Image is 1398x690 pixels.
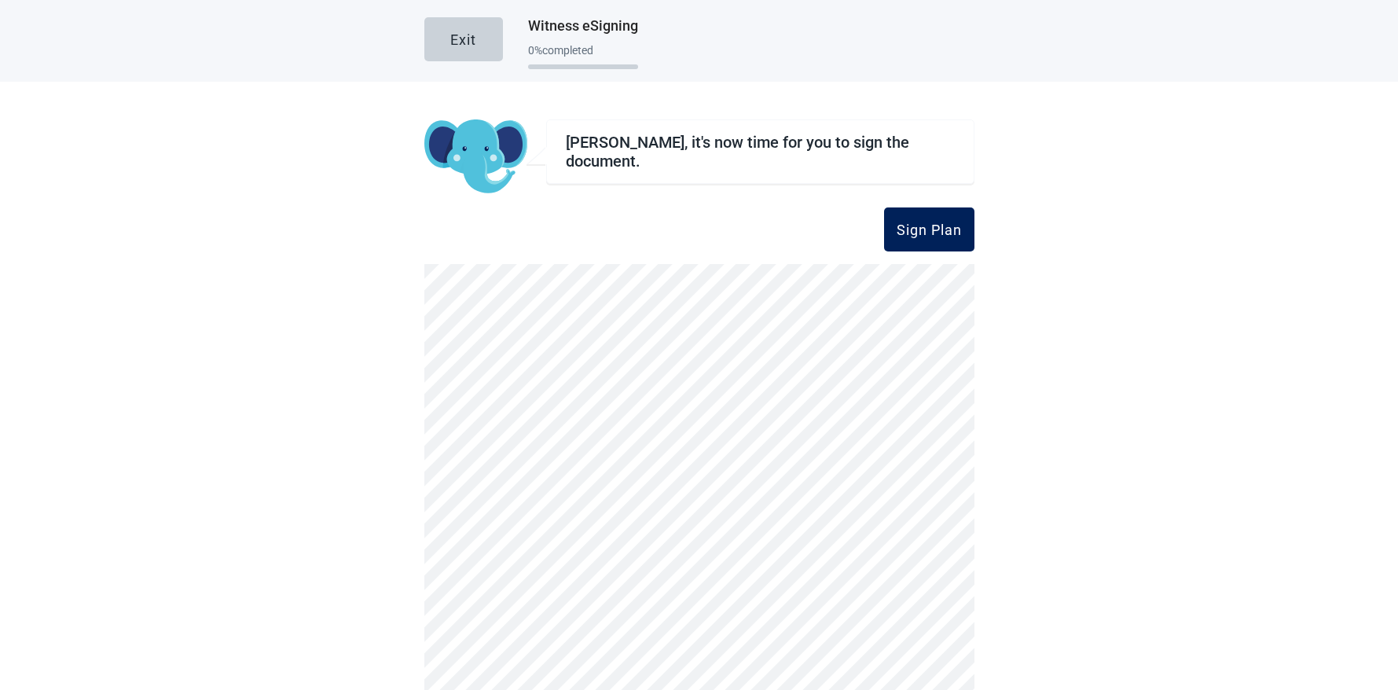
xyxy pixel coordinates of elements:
[566,133,955,171] h2: [PERSON_NAME], it's now time for you to sign the document.
[424,119,527,195] img: Koda Elephant
[450,31,476,47] div: Exit
[884,207,974,251] button: Sign Plan
[528,44,638,57] div: 0 % completed
[897,222,962,237] div: Sign Plan
[528,15,638,37] h1: Witness eSigning
[424,17,503,61] button: Exit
